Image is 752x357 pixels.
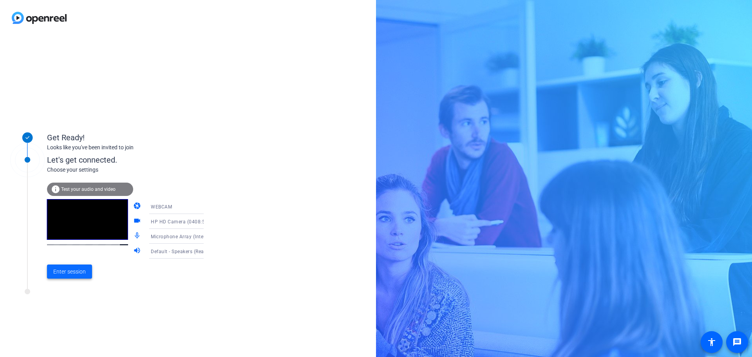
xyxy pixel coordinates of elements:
span: Test your audio and video [61,187,116,192]
span: Microphone Array (Intel® Smart Sound Technology for Digital Microphones) [151,233,324,239]
div: Get Ready! [47,132,204,143]
mat-icon: message [732,337,742,347]
div: Let's get connected. [47,154,220,166]
span: WEBCAM [151,204,172,210]
mat-icon: volume_up [133,246,143,256]
div: Choose your settings [47,166,220,174]
span: Default - Speakers (Realtek(R) Audio) [151,248,235,254]
div: Looks like you've been invited to join [47,143,204,152]
mat-icon: mic_none [133,232,143,241]
mat-icon: videocam [133,217,143,226]
mat-icon: info [51,185,60,194]
button: Enter session [47,265,92,279]
mat-icon: accessibility [707,337,716,347]
mat-icon: camera [133,202,143,211]
span: HP HD Camera (0408:5347) [151,218,215,225]
span: Enter session [53,268,86,276]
